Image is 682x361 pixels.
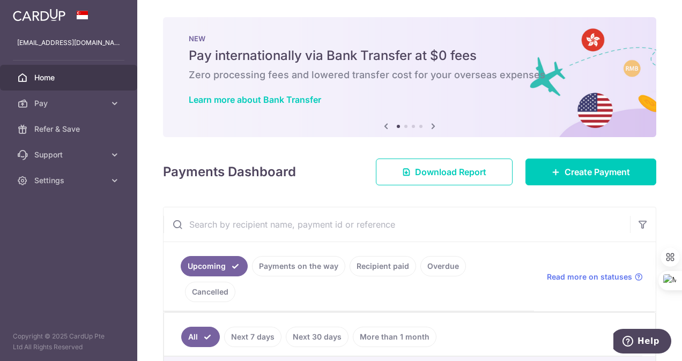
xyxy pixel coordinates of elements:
[34,149,105,160] span: Support
[189,69,631,81] h6: Zero processing fees and lowered transfer cost for your overseas expenses
[525,159,656,185] a: Create Payment
[181,327,220,347] a: All
[164,207,630,242] input: Search by recipient name, payment id or reference
[547,272,643,282] a: Read more on statuses
[189,94,321,105] a: Learn more about Bank Transfer
[34,124,105,134] span: Refer & Save
[376,159,513,185] a: Download Report
[189,34,631,43] p: NEW
[420,256,466,276] a: Overdue
[34,72,105,83] span: Home
[353,327,436,347] a: More than 1 month
[286,327,349,347] a: Next 30 days
[189,47,631,64] h5: Pay internationally via Bank Transfer at $0 fees
[181,256,248,276] a: Upcoming
[34,175,105,186] span: Settings
[13,9,65,21] img: CardUp
[185,282,235,302] a: Cancelled
[224,327,281,347] a: Next 7 days
[17,37,120,48] p: [EMAIL_ADDRESS][DOMAIN_NAME]
[34,98,105,109] span: Pay
[613,329,671,356] iframe: Opens a widget where you can find more information
[547,272,632,282] span: Read more on statuses
[415,166,486,178] span: Download Report
[350,256,416,276] a: Recipient paid
[163,162,296,182] h4: Payments Dashboard
[252,256,345,276] a: Payments on the way
[163,17,656,137] img: Bank transfer banner
[565,166,630,178] span: Create Payment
